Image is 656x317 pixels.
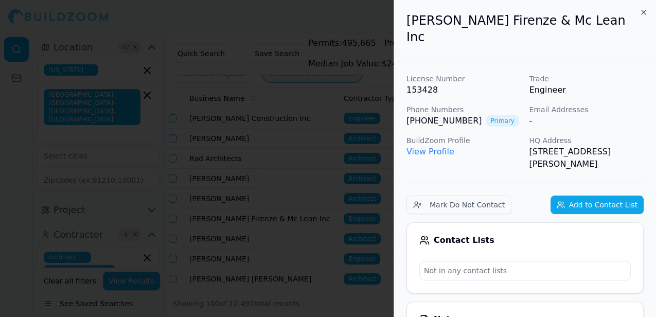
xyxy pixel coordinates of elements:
[529,84,644,96] p: Engineer
[406,115,482,127] a: [PHONE_NUMBER]
[529,104,644,115] p: Email Addresses
[486,115,519,127] span: Primary
[406,84,521,96] p: 153428
[406,104,521,115] p: Phone Numbers
[529,115,644,127] div: -
[406,196,511,214] button: Mark Do Not Contact
[420,261,630,280] p: Not in any contact lists
[419,235,631,245] div: Contact Lists
[551,196,644,214] button: Add to Contact List
[406,12,644,45] h2: [PERSON_NAME] Firenze & Mc Lean Inc
[406,147,454,156] a: View Profile
[529,135,644,146] p: HQ Address
[529,146,644,170] p: [STREET_ADDRESS][PERSON_NAME]
[406,135,521,146] p: BuildZoom Profile
[406,74,521,84] p: License Number
[529,74,644,84] p: Trade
